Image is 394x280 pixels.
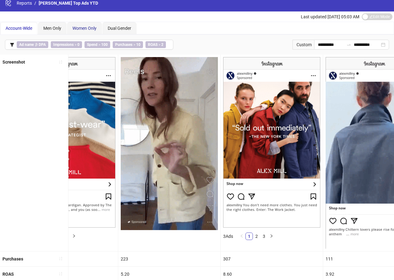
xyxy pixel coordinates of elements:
span: > [51,41,82,48]
b: 2 [161,42,163,47]
div: Custom [292,40,314,50]
span: Last updated [DATE] 05:03 AM [301,14,359,19]
b: Spend [87,42,97,47]
button: right [268,233,275,240]
b: DPA [39,42,46,47]
span: sort-ascending [58,256,63,261]
span: Women Only [72,26,97,31]
div: 223 [118,251,220,266]
span: sort-ascending [58,272,63,276]
button: right [70,233,78,240]
span: > [84,41,110,48]
span: Account-Wide [6,26,32,31]
span: [PERSON_NAME] Top Ads YTD [39,1,98,6]
span: swap-right [346,42,351,47]
b: 10 [136,42,141,47]
span: to [346,42,351,47]
a: 3 [261,233,267,240]
span: ∌ [17,41,48,48]
span: 3 Ads [223,234,233,239]
span: sort-ascending [58,60,63,64]
li: 1 [245,233,253,240]
span: right [270,234,273,238]
button: left [238,233,245,240]
b: 100 [101,42,108,47]
b: Impressions [53,42,74,47]
img: Screenshot 120213706503810579 [223,57,320,228]
button: Ad name ∌ DPAImpressions > 0Spend > 100Purchases > 10ROAS > 2 [5,40,173,50]
b: ROAS [2,272,14,277]
span: > [113,41,143,48]
span: Men Only [43,26,61,31]
b: 0 [77,42,80,47]
img: Screenshot 120216391465330579 [121,57,218,230]
div: 307 [221,251,323,266]
li: 3 [260,233,268,240]
li: 2 [253,233,260,240]
b: Purchases [2,256,23,261]
a: 2 [253,233,260,240]
span: filter [10,42,14,47]
a: 1 [246,233,253,240]
span: > [145,41,166,48]
b: Ad name [19,42,34,47]
b: ROAS [148,42,158,47]
span: left [240,234,244,238]
li: Previous Page [238,233,245,240]
span: right [72,234,76,238]
b: Purchases [115,42,132,47]
span: Dual Gender [108,26,131,31]
li: Next Page [70,233,78,240]
li: Next Page [268,233,275,240]
b: Screenshot [2,60,25,64]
